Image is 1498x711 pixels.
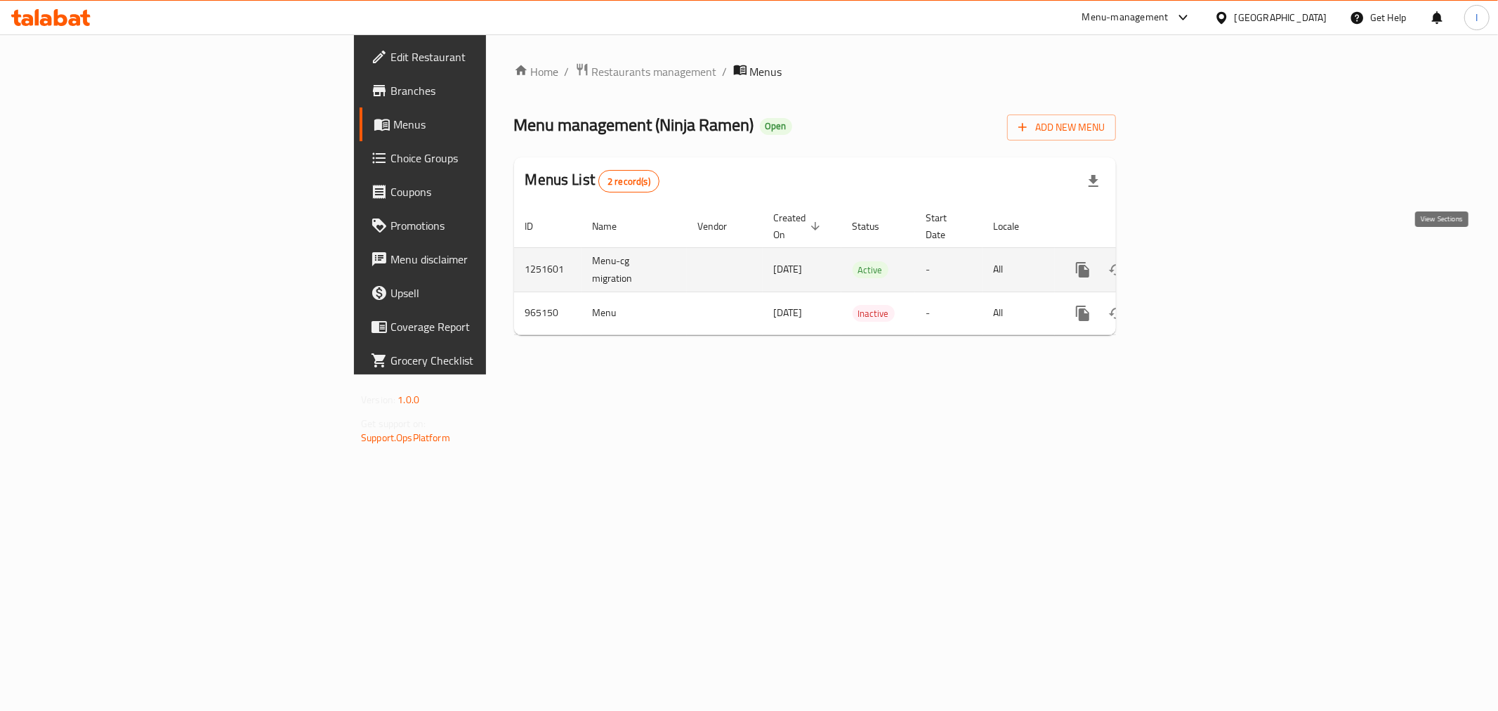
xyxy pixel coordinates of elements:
[361,415,426,433] span: Get support on:
[599,175,659,188] span: 2 record(s)
[360,107,604,141] a: Menus
[1082,9,1169,26] div: Menu-management
[983,247,1055,292] td: All
[390,150,593,167] span: Choice Groups
[514,63,1116,81] nav: breadcrumb
[393,116,593,133] span: Menus
[514,109,754,141] span: Menu management ( Ninja Ramen )
[983,292,1055,334] td: All
[598,170,659,193] div: Total records count
[361,391,395,409] span: Version:
[525,169,659,193] h2: Menus List
[360,242,604,276] a: Menu disclaimer
[1100,253,1134,287] button: Change Status
[915,292,983,334] td: -
[1007,115,1116,141] button: Add New Menu
[360,175,604,209] a: Coupons
[390,48,593,65] span: Edit Restaurant
[582,247,687,292] td: Menu-cg migration
[390,285,593,301] span: Upsell
[361,429,450,447] a: Support.OpsPlatform
[360,344,604,377] a: Grocery Checklist
[698,218,746,235] span: Vendor
[750,63,782,80] span: Menus
[853,218,898,235] span: Status
[1235,10,1327,25] div: [GEOGRAPHIC_DATA]
[593,218,636,235] span: Name
[360,209,604,242] a: Promotions
[514,205,1212,335] table: enhanced table
[723,63,728,80] li: /
[853,261,888,278] div: Active
[1100,296,1134,330] button: Change Status
[1476,10,1478,25] span: I
[760,120,792,132] span: Open
[360,74,604,107] a: Branches
[390,318,593,335] span: Coverage Report
[853,262,888,278] span: Active
[390,217,593,234] span: Promotions
[390,352,593,369] span: Grocery Checklist
[774,209,824,243] span: Created On
[1055,205,1212,248] th: Actions
[774,304,803,322] span: [DATE]
[1018,119,1105,136] span: Add New Menu
[360,40,604,74] a: Edit Restaurant
[398,391,419,409] span: 1.0.0
[390,183,593,200] span: Coupons
[1077,164,1110,198] div: Export file
[582,292,687,334] td: Menu
[360,276,604,310] a: Upsell
[926,209,966,243] span: Start Date
[390,82,593,99] span: Branches
[525,218,552,235] span: ID
[853,306,895,322] span: Inactive
[360,141,604,175] a: Choice Groups
[774,260,803,278] span: [DATE]
[1066,296,1100,330] button: more
[915,247,983,292] td: -
[1066,253,1100,287] button: more
[994,218,1038,235] span: Locale
[592,63,717,80] span: Restaurants management
[760,118,792,135] div: Open
[575,63,717,81] a: Restaurants management
[853,305,895,322] div: Inactive
[360,310,604,344] a: Coverage Report
[390,251,593,268] span: Menu disclaimer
